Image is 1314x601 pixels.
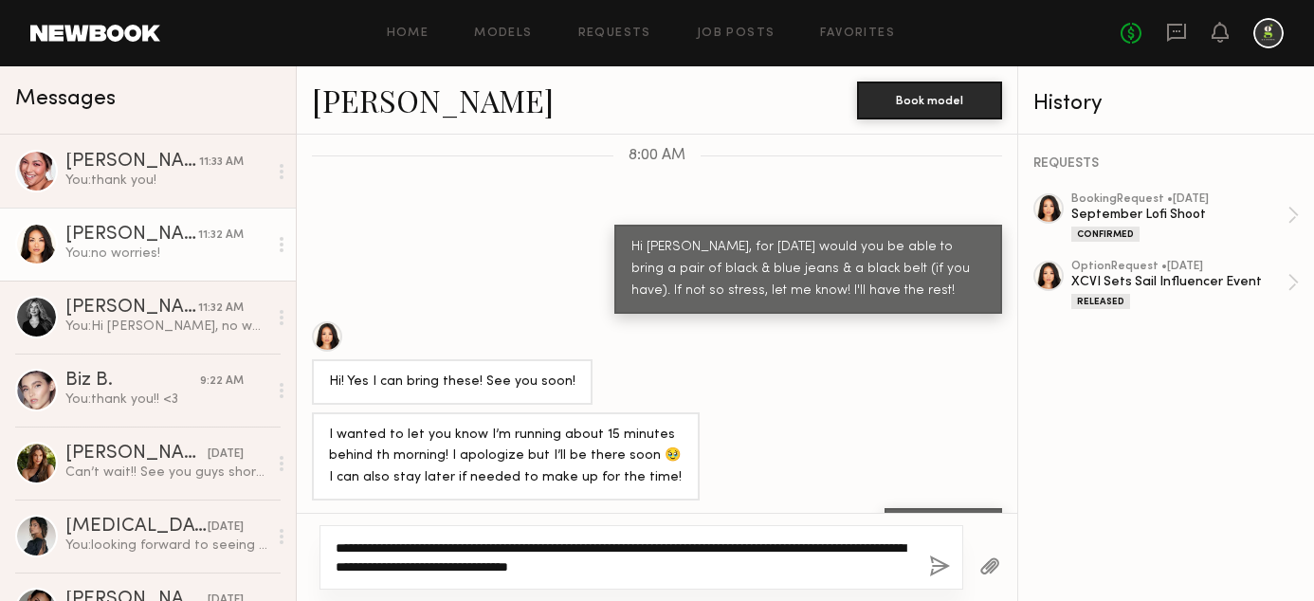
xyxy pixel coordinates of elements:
a: Book model [857,91,1002,107]
div: Biz B. [65,372,200,391]
a: Home [387,27,429,40]
div: You: Hi [PERSON_NAME], no worries!! We ended up getting [DATE] sorted out, but I'll message you f... [65,318,267,336]
a: Favorites [820,27,895,40]
div: [PERSON_NAME] [65,153,199,172]
div: You: looking forward to seeing you [DATE]! <3 [65,537,267,555]
a: bookingRequest •[DATE]September Lofi ShootConfirmed [1071,193,1299,242]
div: option Request • [DATE] [1071,261,1287,273]
div: XCVI Sets Sail Influencer Event [1071,273,1287,291]
div: You: thank you! [65,172,267,190]
div: 11:32 AM [198,227,244,245]
button: Book model [857,82,1002,119]
div: 11:32 AM [198,300,244,318]
a: Requests [578,27,651,40]
div: Can’t wait!! See you guys shortly 💗💗 [65,464,267,482]
div: I wanted to let you know I’m running about 15 minutes behind th morning! I apologize but I’ll be ... [329,425,683,490]
div: You: thank you!! <3 [65,391,267,409]
div: Hi! Yes I can bring these! See you soon! [329,372,575,393]
span: 8:00 AM [629,148,685,164]
div: booking Request • [DATE] [1071,193,1287,206]
div: Released [1071,294,1130,309]
span: Messages [15,88,116,110]
div: [PERSON_NAME] [65,226,198,245]
div: [MEDICAL_DATA][PERSON_NAME] [65,518,208,537]
div: Confirmed [1071,227,1140,242]
div: You: no worries! [65,245,267,263]
div: September Lofi Shoot [1071,206,1287,224]
a: optionRequest •[DATE]XCVI Sets Sail Influencer EventReleased [1071,261,1299,309]
div: [PERSON_NAME] [65,445,208,464]
div: 9:22 AM [200,373,244,391]
div: REQUESTS [1033,157,1299,171]
div: 11:33 AM [199,154,244,172]
div: Hi [PERSON_NAME], for [DATE] would you be able to bring a pair of black & blue jeans & a black be... [631,237,985,302]
div: History [1033,93,1299,115]
a: [PERSON_NAME] [312,80,554,120]
a: Job Posts [697,27,776,40]
div: [PERSON_NAME] [65,299,198,318]
div: [DATE] [208,519,244,537]
div: [DATE] [208,446,244,464]
a: Models [474,27,532,40]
